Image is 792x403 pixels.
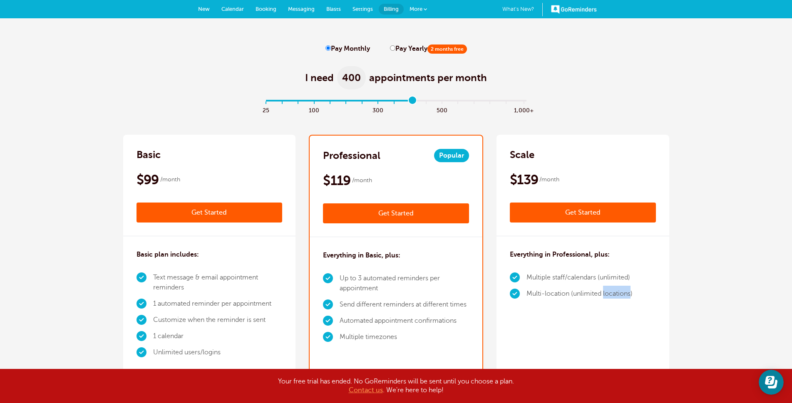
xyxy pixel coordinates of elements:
iframe: Resource center [759,370,784,395]
span: Settings [353,6,373,12]
span: Popular [434,149,469,162]
h2: Basic [137,148,161,161]
span: 300 [370,105,386,114]
span: $139 [510,171,538,188]
span: /month [160,175,180,185]
label: Pay Yearly [390,45,467,53]
span: $99 [137,171,159,188]
h2: Professional [323,149,380,162]
span: 100 [306,105,322,114]
a: Get Started [510,203,656,223]
span: appointments per month [369,71,487,84]
span: Messaging [288,6,315,12]
a: Contact us [349,386,383,394]
span: 500 [434,105,450,114]
li: 1 automated reminder per appointment [153,296,283,312]
span: New [198,6,210,12]
a: What's New? [502,3,543,16]
span: More [410,6,422,12]
span: /month [352,176,372,185]
div: Your free trial has ended. No GoReminders will be sent until you choose a plan. . We're here to h... [188,377,604,395]
h3: Everything in Basic, plus: [323,250,400,260]
span: /month [539,175,559,185]
h3: Everything in Professional, plus: [510,250,610,260]
h2: Scale [510,148,534,161]
span: $119 [323,172,350,189]
span: 1,000+ [514,105,534,114]
li: Text message & email appointment reminders [153,269,283,296]
input: Pay Yearly2 months free [390,45,395,51]
li: Multi-location (unlimited locations) [526,286,633,302]
span: Billing [384,6,399,12]
span: 400 [337,66,366,89]
li: Multiple staff/calendars (unlimited) [526,269,633,286]
span: 2 months free [427,45,467,54]
span: 25 [258,105,274,114]
li: Automated appointment confirmations [340,313,469,329]
label: Pay Monthly [325,45,370,53]
span: Calendar [221,6,244,12]
span: I need [305,71,334,84]
li: Up to 3 automated reminders per appointment [340,270,469,297]
li: Multiple timezones [340,329,469,345]
a: Get Started [323,203,469,223]
input: Pay Monthly [325,45,331,51]
span: Blasts [326,6,341,12]
li: Send different reminders at different times [340,297,469,313]
a: Get Started [137,203,283,223]
li: Unlimited users/logins [153,344,283,361]
span: Booking [256,6,276,12]
h3: Basic plan includes: [137,250,199,260]
li: 1 calendar [153,328,283,344]
a: Billing [379,4,404,15]
li: Customize when the reminder is sent [153,312,283,328]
